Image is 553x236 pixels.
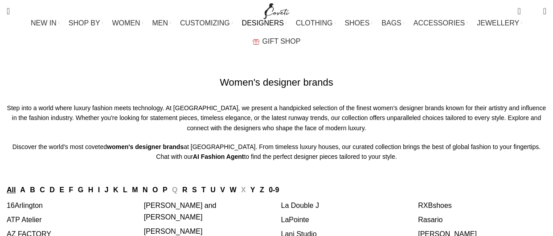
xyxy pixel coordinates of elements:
[220,76,333,90] h1: Women's designer brands
[381,14,404,32] a: BAGS
[296,14,336,32] a: CLOTHING
[152,19,168,27] span: MEN
[7,202,43,209] a: 16Arlington
[112,19,140,27] span: WOMEN
[281,202,319,209] a: La Double J
[381,19,401,27] span: BAGS
[192,186,197,194] a: S
[78,186,83,194] a: G
[113,186,119,194] a: K
[418,216,442,224] a: Rasario
[132,186,138,194] a: M
[144,202,217,221] a: [PERSON_NAME] and [PERSON_NAME]
[123,186,127,194] a: L
[112,14,143,32] a: WOMEN
[344,14,373,32] a: SHOES
[7,186,16,194] a: All
[69,186,74,194] a: F
[513,2,525,20] a: 0
[2,14,551,50] div: Main navigation
[414,14,468,32] a: ACCESSORIES
[250,186,255,194] a: Y
[2,2,14,20] a: Search
[296,19,333,27] span: CLOTHING
[262,7,291,14] a: Site logo
[30,186,35,194] a: B
[107,143,184,150] strong: women's designer brands
[418,202,452,209] a: RXBshoes
[242,19,284,27] span: DESIGNERS
[253,33,301,50] a: GIFT SHOP
[163,186,168,194] a: P
[20,186,25,194] a: A
[59,186,64,194] a: E
[31,19,57,27] span: NEW IN
[518,4,525,11] span: 0
[69,14,103,32] a: SHOP BY
[477,19,519,27] span: JEWELLERY
[152,14,171,32] a: MEN
[269,186,279,194] a: 0-9
[193,153,244,160] strong: AI Fashion Agent
[210,186,216,194] a: U
[242,14,287,32] a: DESIGNERS
[88,186,94,194] a: H
[144,228,203,235] a: [PERSON_NAME]
[182,186,188,194] a: R
[7,216,42,224] a: ATP Atelier
[281,216,309,224] a: LaPointe
[98,186,100,194] a: I
[180,14,233,32] a: CUSTOMIZING
[31,14,60,32] a: NEW IN
[201,186,206,194] a: T
[262,37,301,46] span: GIFT SHOP
[260,186,264,194] a: Z
[105,186,109,194] a: J
[344,19,369,27] span: SHOES
[180,19,230,27] span: CUSTOMIZING
[528,2,537,20] div: My Wishlist
[477,14,522,32] a: JEWELLERY
[152,186,158,194] a: O
[414,19,465,27] span: ACCESSORIES
[143,186,148,194] a: N
[7,103,546,133] p: Step into a world where luxury fashion meets technology. At [GEOGRAPHIC_DATA], we present a handp...
[529,9,536,16] span: 0
[7,142,546,162] p: Discover the world’s most coveted at [GEOGRAPHIC_DATA]. From timeless luxury houses, our curated ...
[253,39,259,45] img: GiftBag
[40,186,45,194] a: C
[241,186,246,194] span: X
[229,186,236,194] a: W
[69,19,100,27] span: SHOP BY
[49,186,55,194] a: D
[220,186,225,194] a: V
[172,186,177,194] span: Q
